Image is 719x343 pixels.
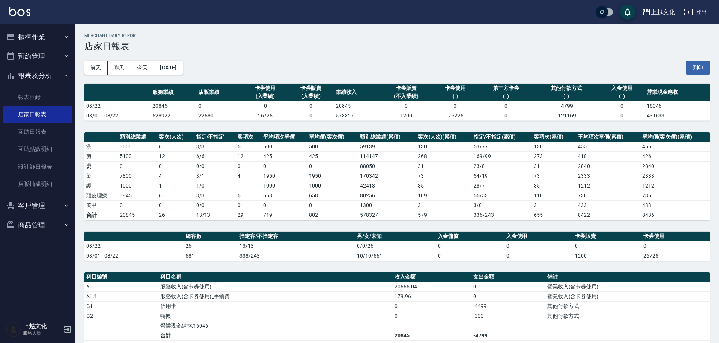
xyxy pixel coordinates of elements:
[84,41,710,52] h3: 店家日報表
[118,171,157,181] td: 7800
[416,151,472,161] td: 268
[681,5,710,19] button: 登出
[3,158,72,175] a: 設計師日報表
[472,171,532,181] td: 54 / 19
[236,210,261,220] td: 29
[433,101,478,111] td: 0
[118,142,157,151] td: 3000
[416,171,472,181] td: 73
[307,142,358,151] td: 500
[194,151,236,161] td: 6 / 6
[640,171,710,181] td: 2333
[288,111,334,120] td: 0
[504,241,573,251] td: 0
[84,101,151,111] td: 08/22
[393,311,471,321] td: 0
[434,92,477,100] div: (-)
[158,282,393,291] td: 服務收入(含卡券使用)
[545,301,710,311] td: 其他付款方式
[478,111,533,120] td: 0
[393,301,471,311] td: 0
[307,210,358,220] td: 802
[416,200,472,210] td: 3
[307,171,358,181] td: 1950
[599,101,645,111] td: 0
[118,161,157,171] td: 0
[307,191,358,200] td: 658
[3,66,72,85] button: 報表及分析
[358,171,416,181] td: 170342
[645,111,710,120] td: 431633
[471,331,545,340] td: -4799
[184,232,238,241] th: 總客數
[472,151,532,161] td: 169 / 99
[645,101,710,111] td: 16046
[158,321,393,331] td: 營業現金結存:16046
[416,210,472,220] td: 579
[23,330,61,337] p: 服務人員
[261,132,307,142] th: 平均項次單價
[158,331,393,340] td: 合計
[532,142,576,151] td: 130
[84,291,158,301] td: A1.1
[307,181,358,191] td: 1000
[651,8,675,17] div: 上越文化
[478,101,533,111] td: 0
[84,132,710,220] table: a dense table
[151,101,197,111] td: 20845
[416,142,472,151] td: 130
[194,132,236,142] th: 指定/不指定
[416,181,472,191] td: 35
[576,171,641,181] td: 2333
[532,161,576,171] td: 31
[358,151,416,161] td: 114147
[358,161,416,171] td: 88050
[236,181,261,191] td: 1
[3,106,72,123] a: 店家日報表
[197,84,242,101] th: 店販業績
[242,111,288,120] td: 26725
[536,92,597,100] div: (-)
[118,200,157,210] td: 0
[532,191,576,200] td: 110
[393,282,471,291] td: 20665.04
[184,251,238,261] td: 581
[504,232,573,241] th: 入金使用
[3,175,72,193] a: 店販抽成明細
[84,232,710,261] table: a dense table
[108,61,131,75] button: 昨天
[194,191,236,200] td: 3 / 3
[576,191,641,200] td: 730
[480,84,532,92] div: 第三方卡券
[355,251,436,261] td: 10/10/561
[157,142,194,151] td: 6
[84,61,108,75] button: 前天
[640,151,710,161] td: 426
[84,33,710,38] h2: Merchant Daily Report
[472,132,532,142] th: 指定/不指定(累積)
[436,251,504,261] td: 0
[197,101,242,111] td: 0
[84,311,158,321] td: G2
[157,181,194,191] td: 1
[358,200,416,210] td: 1300
[545,272,710,282] th: 備註
[84,151,118,161] td: 剪
[573,241,641,251] td: 0
[393,331,471,340] td: 20845
[382,92,431,100] div: (不入業績)
[358,181,416,191] td: 42413
[534,101,599,111] td: -4799
[436,241,504,251] td: 0
[472,200,532,210] td: 3 / 0
[158,301,393,311] td: 信用卡
[641,241,710,251] td: 0
[480,92,532,100] div: (-)
[640,191,710,200] td: 736
[261,151,307,161] td: 425
[9,7,30,16] img: Logo
[118,181,157,191] td: 1000
[380,101,433,111] td: 0
[307,200,358,210] td: 0
[157,171,194,181] td: 4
